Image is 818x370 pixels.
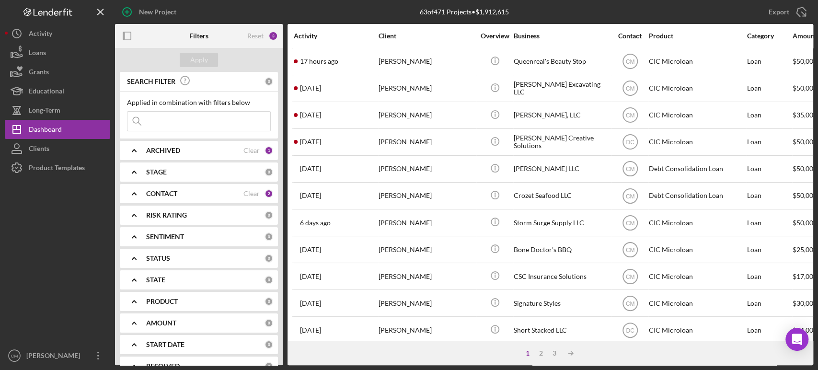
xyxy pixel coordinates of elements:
[5,101,110,120] button: Long-Term
[379,76,474,101] div: [PERSON_NAME]
[514,156,610,182] div: [PERSON_NAME] LLC
[747,264,792,289] div: Loan
[379,210,474,235] div: [PERSON_NAME]
[268,31,278,41] div: 3
[514,103,610,128] div: [PERSON_NAME], LLC
[625,246,634,253] text: CM
[379,156,474,182] div: [PERSON_NAME]
[5,158,110,177] button: Product Templates
[24,346,86,368] div: [PERSON_NAME]
[139,2,176,22] div: New Project
[243,190,260,197] div: Clear
[146,276,165,284] b: STATE
[747,210,792,235] div: Loan
[785,328,808,351] div: Open Intercom Messenger
[265,77,273,86] div: 0
[747,183,792,208] div: Loan
[514,183,610,208] div: Crozet Seafood LLC
[265,297,273,306] div: 0
[514,317,610,343] div: Short Stacked LLC
[514,237,610,262] div: Bone Doctor's BBQ
[379,49,474,74] div: [PERSON_NAME]
[649,183,745,208] div: Debt Consolidation Loan
[759,2,813,22] button: Export
[190,53,208,67] div: Apply
[514,32,610,40] div: Business
[265,340,273,349] div: 0
[649,237,745,262] div: CIC Microloan
[379,317,474,343] div: [PERSON_NAME]
[747,290,792,316] div: Loan
[379,264,474,289] div: [PERSON_NAME]
[127,78,175,85] b: SEARCH FILTER
[243,147,260,154] div: Clear
[747,76,792,101] div: Loan
[265,254,273,263] div: 0
[649,103,745,128] div: CIC Microloan
[146,319,176,327] b: AMOUNT
[29,120,62,141] div: Dashboard
[625,112,634,119] text: CM
[300,219,331,227] time: 2025-08-08 08:19
[5,24,110,43] a: Activity
[747,237,792,262] div: Loan
[548,349,561,357] div: 3
[265,146,273,155] div: 1
[300,273,321,280] time: 2025-08-05 00:03
[29,81,64,103] div: Educational
[747,103,792,128] div: Loan
[300,58,338,65] time: 2025-08-13 21:52
[146,190,177,197] b: CONTACT
[265,276,273,284] div: 0
[265,232,273,241] div: 0
[625,273,634,280] text: CM
[265,189,273,198] div: 2
[625,58,634,65] text: CM
[146,298,178,305] b: PRODUCT
[5,43,110,62] button: Loans
[649,129,745,155] div: CIC Microloan
[300,246,321,254] time: 2025-08-05 22:52
[247,32,264,40] div: Reset
[649,156,745,182] div: Debt Consolidation Loan
[11,353,18,358] text: CM
[534,349,548,357] div: 2
[300,84,321,92] time: 2025-08-13 15:13
[5,346,110,365] button: CM[PERSON_NAME]
[747,32,792,40] div: Category
[625,300,634,307] text: CM
[514,49,610,74] div: Queenreal's Beauty Stop
[5,139,110,158] button: Clients
[514,210,610,235] div: Storm Surge Supply LLC
[625,166,634,173] text: CM
[29,62,49,84] div: Grants
[477,32,513,40] div: Overview
[5,81,110,101] button: Educational
[5,120,110,139] button: Dashboard
[29,158,85,180] div: Product Templates
[29,24,52,46] div: Activity
[265,168,273,176] div: 0
[379,32,474,40] div: Client
[514,76,610,101] div: [PERSON_NAME] Excavating LLC
[514,264,610,289] div: CSC Insurance Solutions
[626,327,634,334] text: DC
[146,147,180,154] b: ARCHIVED
[29,101,60,122] div: Long-Term
[146,211,187,219] b: RISK RATING
[146,362,180,370] b: RESOLVED
[769,2,789,22] div: Export
[612,32,648,40] div: Contact
[379,183,474,208] div: [PERSON_NAME]
[189,32,208,40] b: Filters
[625,85,634,92] text: CM
[115,2,186,22] button: New Project
[300,165,321,173] time: 2025-08-12 14:45
[300,192,321,199] time: 2025-08-11 19:40
[747,49,792,74] div: Loan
